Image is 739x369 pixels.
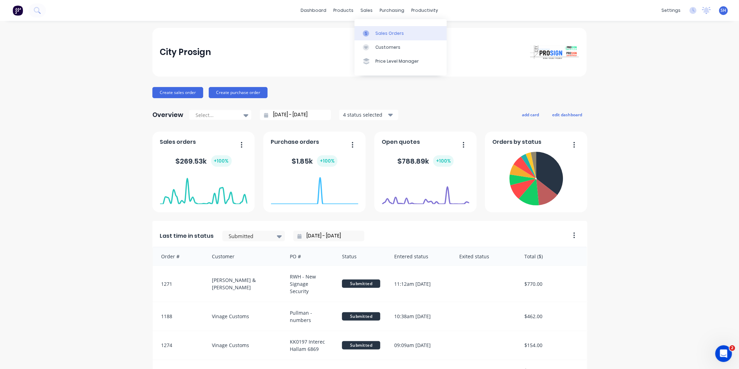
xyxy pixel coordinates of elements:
div: $ 788.89k [397,155,454,167]
div: 1271 [153,266,205,302]
span: 2 [730,345,735,351]
div: + 100 % [433,155,454,167]
a: Customers [355,40,447,54]
iframe: Intercom live chat [715,345,732,362]
div: 1274 [153,331,205,360]
a: Price Level Manager [355,54,447,68]
div: 09:09am [DATE] [387,331,452,360]
button: Create sales order [152,87,203,98]
div: $770.00 [517,266,587,302]
div: Price Level Manager [375,58,419,64]
button: add card [517,110,543,119]
div: Entered status [387,247,452,266]
div: Pullman - numbers [283,302,335,331]
div: City Prosign [160,45,211,59]
div: $ 269.53k [176,155,232,167]
div: 4 status selected [343,111,387,118]
div: Overview [152,108,183,122]
div: Exited status [452,247,517,266]
div: products [330,5,357,16]
div: 10:38am [DATE] [387,302,452,331]
div: 11:12am [DATE] [387,266,452,302]
div: Vinage Customs [205,302,283,331]
div: settings [658,5,684,16]
div: Sales Orders [375,30,404,37]
img: Factory [13,5,23,16]
div: $462.00 [517,302,587,331]
span: Open quotes [382,138,420,146]
img: City Prosign [530,45,579,59]
span: SH [721,7,726,14]
input: Filter by date [302,231,361,241]
div: Customers [375,44,400,50]
div: PO # [283,247,335,266]
div: $ 1.85k [292,155,337,167]
div: RWH - New Signage Security [283,266,335,302]
div: 1188 [153,302,205,331]
button: edit dashboard [548,110,587,119]
span: Sales orders [160,138,196,146]
div: + 100 % [317,155,337,167]
div: sales [357,5,376,16]
div: [PERSON_NAME] & [PERSON_NAME] [205,266,283,302]
div: + 100 % [211,155,232,167]
div: Status [335,247,387,266]
div: purchasing [376,5,408,16]
span: Submitted [342,280,380,288]
div: productivity [408,5,442,16]
button: Create purchase order [209,87,268,98]
div: KK0197 Interec Hallam 6869 [283,331,335,360]
button: 4 status selected [339,110,398,120]
a: dashboard [297,5,330,16]
span: Orders by status [493,138,542,146]
div: Order # [153,247,205,266]
span: Submitted [342,312,380,321]
a: Sales Orders [355,26,447,40]
div: Vinage Customs [205,331,283,360]
div: $154.00 [517,331,587,360]
span: Purchase orders [271,138,319,146]
div: Total ($) [517,247,587,266]
div: Customer [205,247,283,266]
span: Last time in status [160,232,214,240]
span: Submitted [342,341,380,350]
